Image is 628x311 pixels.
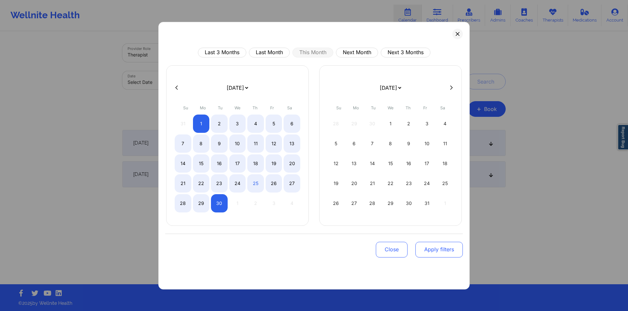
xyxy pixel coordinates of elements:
[193,134,210,153] div: Mon Sep 08 2025
[364,194,381,212] div: Tue Oct 28 2025
[175,154,191,173] div: Sun Sep 14 2025
[376,242,408,257] button: Close
[419,194,435,212] div: Fri Oct 31 2025
[193,154,210,173] div: Mon Sep 15 2025
[266,115,282,133] div: Fri Sep 05 2025
[346,194,363,212] div: Mon Oct 27 2025
[400,174,417,193] div: Thu Oct 23 2025
[266,154,282,173] div: Fri Sep 19 2025
[266,174,282,193] div: Fri Sep 26 2025
[440,105,445,110] abbr: Saturday
[382,174,399,193] div: Wed Oct 22 2025
[400,115,417,133] div: Thu Oct 02 2025
[400,154,417,173] div: Thu Oct 16 2025
[229,174,246,193] div: Wed Sep 24 2025
[183,105,188,110] abbr: Sunday
[382,154,399,173] div: Wed Oct 15 2025
[415,242,463,257] button: Apply filters
[247,174,264,193] div: Thu Sep 25 2025
[270,105,274,110] abbr: Friday
[253,105,257,110] abbr: Thursday
[336,105,341,110] abbr: Sunday
[437,134,453,153] div: Sat Oct 11 2025
[247,154,264,173] div: Thu Sep 18 2025
[229,154,246,173] div: Wed Sep 17 2025
[200,105,206,110] abbr: Monday
[437,174,453,193] div: Sat Oct 25 2025
[211,154,228,173] div: Tue Sep 16 2025
[353,105,359,110] abbr: Monday
[229,134,246,153] div: Wed Sep 10 2025
[382,134,399,153] div: Wed Oct 08 2025
[336,48,378,57] button: Next Month
[175,194,191,212] div: Sun Sep 28 2025
[211,194,228,212] div: Tue Sep 30 2025
[292,48,333,57] button: This Month
[211,174,228,193] div: Tue Sep 23 2025
[346,134,363,153] div: Mon Oct 06 2025
[382,115,399,133] div: Wed Oct 01 2025
[284,154,300,173] div: Sat Sep 20 2025
[406,105,410,110] abbr: Thursday
[211,134,228,153] div: Tue Sep 09 2025
[175,174,191,193] div: Sun Sep 21 2025
[437,154,453,173] div: Sat Oct 18 2025
[193,194,210,212] div: Mon Sep 29 2025
[284,174,300,193] div: Sat Sep 27 2025
[193,174,210,193] div: Mon Sep 22 2025
[419,134,435,153] div: Fri Oct 10 2025
[346,174,363,193] div: Mon Oct 20 2025
[382,194,399,212] div: Wed Oct 29 2025
[218,105,222,110] abbr: Tuesday
[364,134,381,153] div: Tue Oct 07 2025
[284,134,300,153] div: Sat Sep 13 2025
[266,134,282,153] div: Fri Sep 12 2025
[437,115,453,133] div: Sat Oct 04 2025
[364,154,381,173] div: Tue Oct 14 2025
[287,105,292,110] abbr: Saturday
[229,115,246,133] div: Wed Sep 03 2025
[388,105,393,110] abbr: Wednesday
[198,48,246,57] button: Last 3 Months
[346,154,363,173] div: Mon Oct 13 2025
[328,134,344,153] div: Sun Oct 05 2025
[284,115,300,133] div: Sat Sep 06 2025
[423,105,427,110] abbr: Friday
[235,105,240,110] abbr: Wednesday
[247,134,264,153] div: Thu Sep 11 2025
[419,174,435,193] div: Fri Oct 24 2025
[328,154,344,173] div: Sun Oct 12 2025
[249,48,290,57] button: Last Month
[175,134,191,153] div: Sun Sep 07 2025
[193,115,210,133] div: Mon Sep 01 2025
[247,115,264,133] div: Thu Sep 04 2025
[371,105,375,110] abbr: Tuesday
[364,174,381,193] div: Tue Oct 21 2025
[328,194,344,212] div: Sun Oct 26 2025
[381,48,430,57] button: Next 3 Months
[211,115,228,133] div: Tue Sep 02 2025
[328,174,344,193] div: Sun Oct 19 2025
[400,134,417,153] div: Thu Oct 09 2025
[419,154,435,173] div: Fri Oct 17 2025
[419,115,435,133] div: Fri Oct 03 2025
[400,194,417,212] div: Thu Oct 30 2025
